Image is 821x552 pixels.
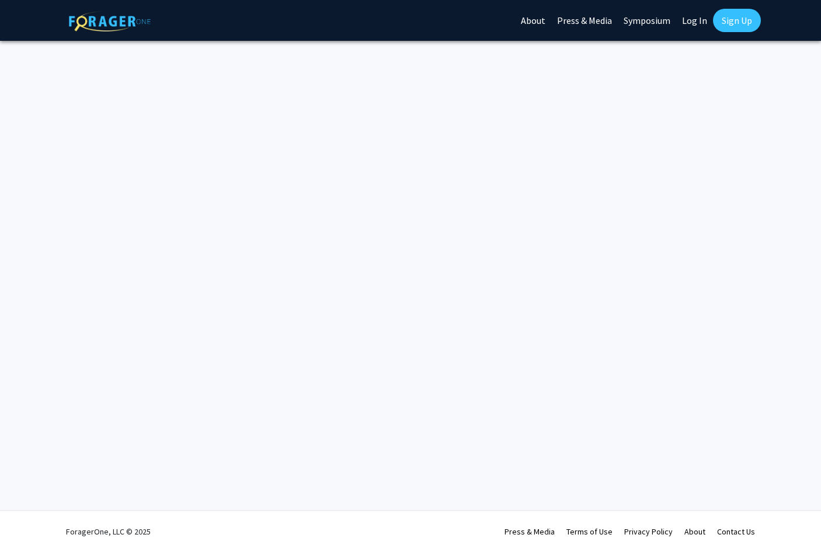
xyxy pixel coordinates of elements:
[684,526,705,537] a: About
[713,9,761,32] a: Sign Up
[505,526,555,537] a: Press & Media
[624,526,673,537] a: Privacy Policy
[717,526,755,537] a: Contact Us
[69,11,151,32] img: ForagerOne Logo
[566,526,613,537] a: Terms of Use
[66,511,151,552] div: ForagerOne, LLC © 2025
